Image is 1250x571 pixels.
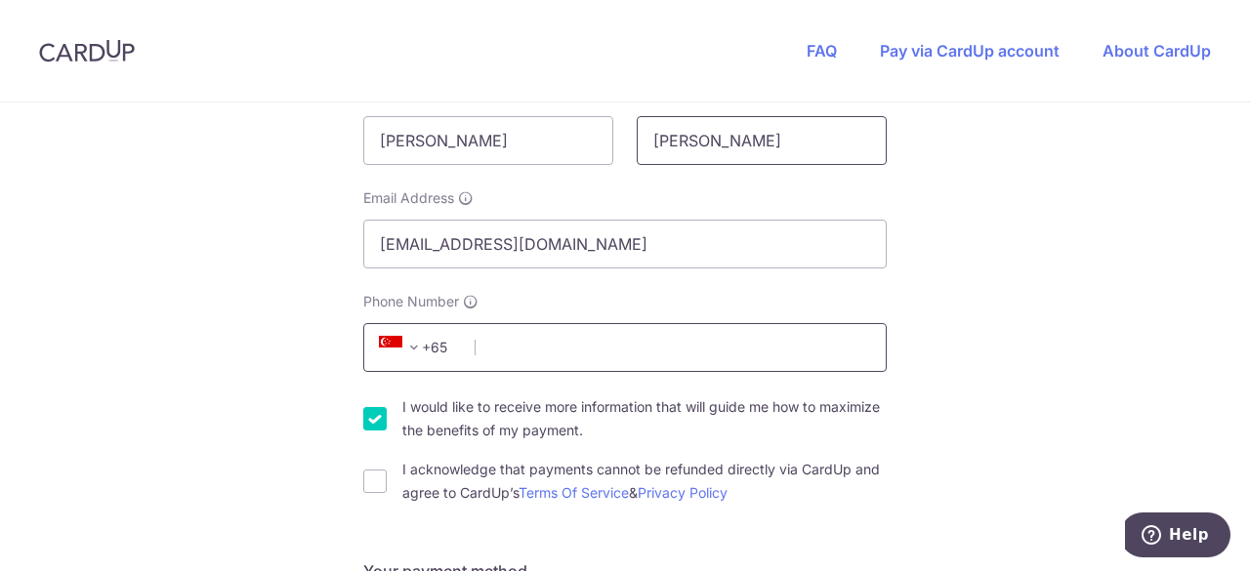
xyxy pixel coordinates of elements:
[363,292,459,311] span: Phone Number
[637,116,887,165] input: Last name
[638,484,728,501] a: Privacy Policy
[1103,41,1211,61] a: About CardUp
[363,116,613,165] input: First name
[373,336,461,359] span: +65
[363,188,454,208] span: Email Address
[519,484,629,501] a: Terms Of Service
[363,220,887,268] input: Email address
[807,41,837,61] a: FAQ
[1125,512,1230,561] iframe: Opens a widget where you can find more information
[379,336,426,359] span: +65
[39,39,135,62] img: CardUp
[402,395,887,442] label: I would like to receive more information that will guide me how to maximize the benefits of my pa...
[880,41,1060,61] a: Pay via CardUp account
[402,458,887,505] label: I acknowledge that payments cannot be refunded directly via CardUp and agree to CardUp’s &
